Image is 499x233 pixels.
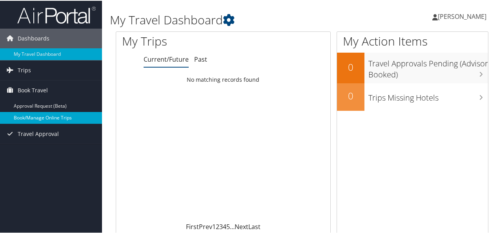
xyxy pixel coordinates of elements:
[186,222,199,230] a: First
[212,222,216,230] a: 1
[18,123,59,143] span: Travel Approval
[337,32,488,49] h1: My Action Items
[18,80,48,99] span: Book Travel
[337,52,488,82] a: 0Travel Approvals Pending (Advisor Booked)
[122,32,235,49] h1: My Trips
[337,83,488,110] a: 0Trips Missing Hotels
[248,222,260,230] a: Last
[18,28,49,48] span: Dashboards
[230,222,235,230] span: …
[368,88,488,103] h3: Trips Missing Hotels
[144,54,189,63] a: Current/Future
[337,60,364,73] h2: 0
[110,11,366,28] h1: My Travel Dashboard
[432,4,494,28] a: [PERSON_NAME]
[235,222,248,230] a: Next
[216,222,219,230] a: 2
[368,53,488,79] h3: Travel Approvals Pending (Advisor Booked)
[116,72,330,86] td: No matching records found
[438,11,486,20] span: [PERSON_NAME]
[219,222,223,230] a: 3
[223,222,226,230] a: 4
[226,222,230,230] a: 5
[18,60,31,79] span: Trips
[199,222,212,230] a: Prev
[17,5,96,24] img: airportal-logo.png
[194,54,207,63] a: Past
[337,88,364,102] h2: 0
